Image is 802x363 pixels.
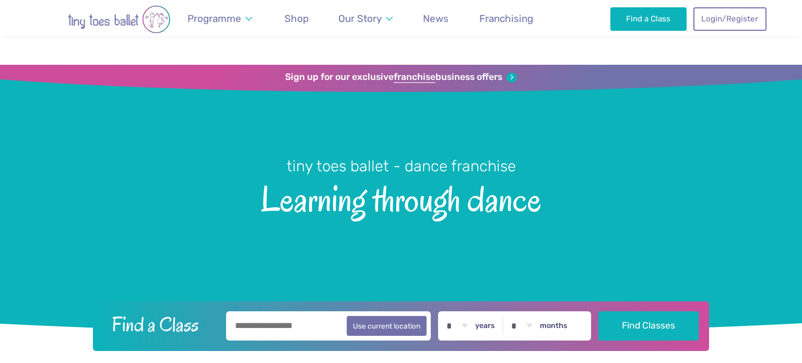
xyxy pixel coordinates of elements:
[540,321,568,331] label: months
[18,177,784,219] span: Learning through dance
[287,157,516,175] small: tiny toes ballet - dance franchise
[418,6,454,31] a: News
[693,7,766,30] a: Login/Register
[36,5,203,33] img: tiny toes ballet
[279,6,313,31] a: Shop
[479,13,533,25] span: Franchising
[475,321,495,331] label: years
[394,72,435,83] strong: franchise
[598,311,699,341] button: Find Classes
[347,316,427,336] button: Use current location
[285,13,309,25] span: Shop
[423,13,449,25] span: News
[334,6,398,31] a: Our Story
[182,6,257,31] a: Programme
[338,13,382,25] span: Our Story
[474,6,538,31] a: Franchising
[610,7,687,30] a: Find a Class
[103,311,219,337] h2: Find a Class
[187,13,241,25] span: Programme
[285,72,516,83] a: Sign up for our exclusivefranchisebusiness offers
